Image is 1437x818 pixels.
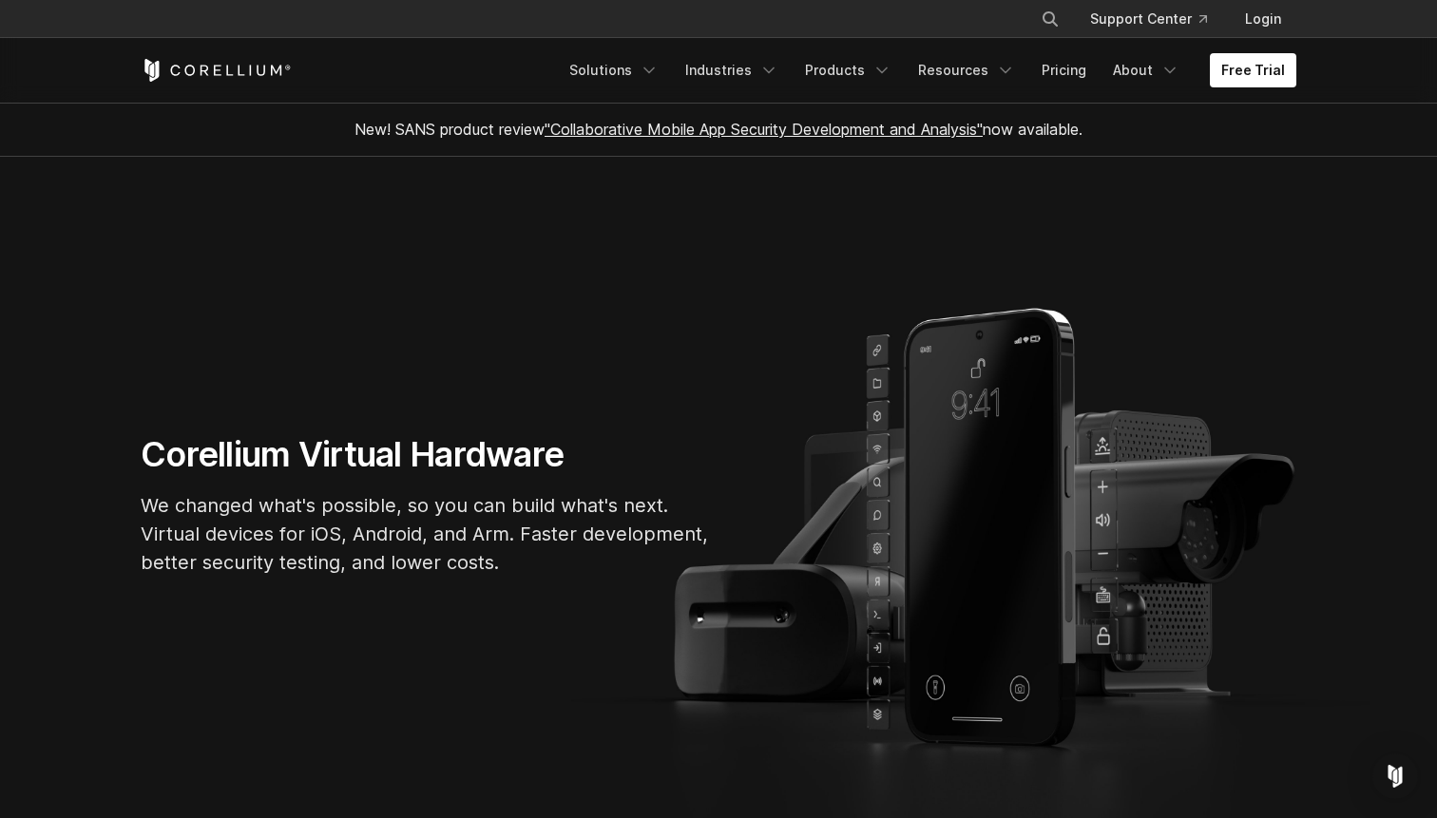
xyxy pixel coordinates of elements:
[1075,2,1222,36] a: Support Center
[141,491,711,577] p: We changed what's possible, so you can build what's next. Virtual devices for iOS, Android, and A...
[141,59,292,82] a: Corellium Home
[545,120,983,139] a: "Collaborative Mobile App Security Development and Analysis"
[558,53,670,87] a: Solutions
[354,120,1083,139] span: New! SANS product review now available.
[1210,53,1296,87] a: Free Trial
[1018,2,1296,36] div: Navigation Menu
[674,53,790,87] a: Industries
[558,53,1296,87] div: Navigation Menu
[1372,753,1418,799] div: Open Intercom Messenger
[907,53,1026,87] a: Resources
[1030,53,1098,87] a: Pricing
[794,53,903,87] a: Products
[1102,53,1191,87] a: About
[1033,2,1067,36] button: Search
[141,433,711,476] h1: Corellium Virtual Hardware
[1230,2,1296,36] a: Login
